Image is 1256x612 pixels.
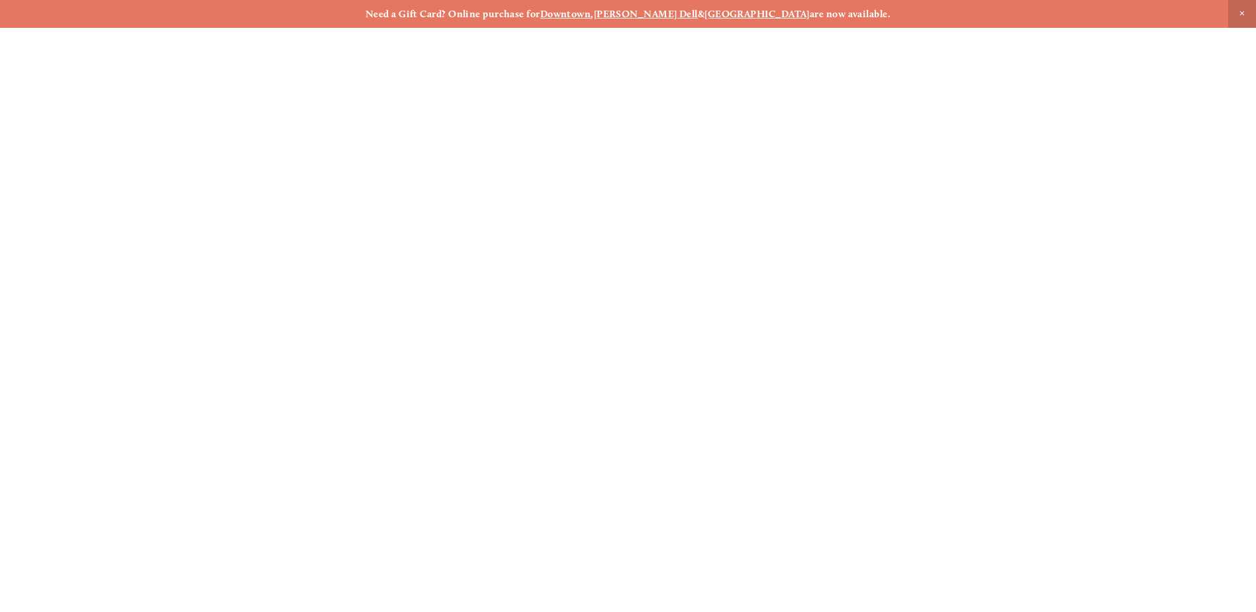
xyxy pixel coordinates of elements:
[594,8,698,20] a: [PERSON_NAME] Dell
[698,8,704,20] strong: &
[540,8,591,20] a: Downtown
[365,8,540,20] strong: Need a Gift Card? Online purchase for
[704,8,810,20] a: [GEOGRAPHIC_DATA]
[591,8,593,20] strong: ,
[810,8,891,20] strong: are now available.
